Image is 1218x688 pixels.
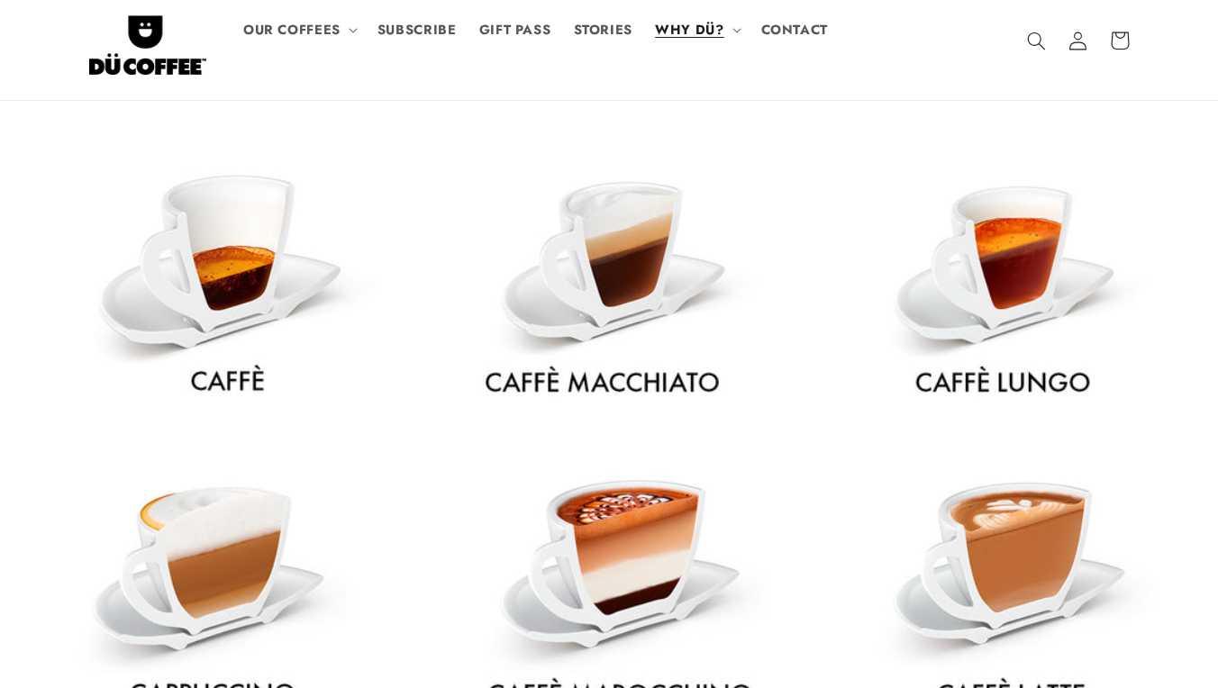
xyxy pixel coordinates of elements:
[89,7,206,75] img: Let's Dü Coffee together! Coffee beans roasted in the style of world cities, coffee subscriptions...
[655,22,723,39] span: WHY DÜ?
[574,22,632,39] span: STORIES
[232,10,366,50] summary: OUR COFFEES
[761,22,828,39] span: CONTACT
[366,10,468,50] a: SUBSCRIBE
[377,22,457,39] span: SUBSCRIBE
[562,10,644,50] a: STORIES
[644,10,750,50] summary: WHY DÜ?
[1016,20,1058,61] summary: Search
[243,22,341,39] span: OUR COFFEES
[750,10,840,50] a: CONTACT
[468,10,562,50] a: GIFT PASS
[479,22,551,39] span: GIFT PASS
